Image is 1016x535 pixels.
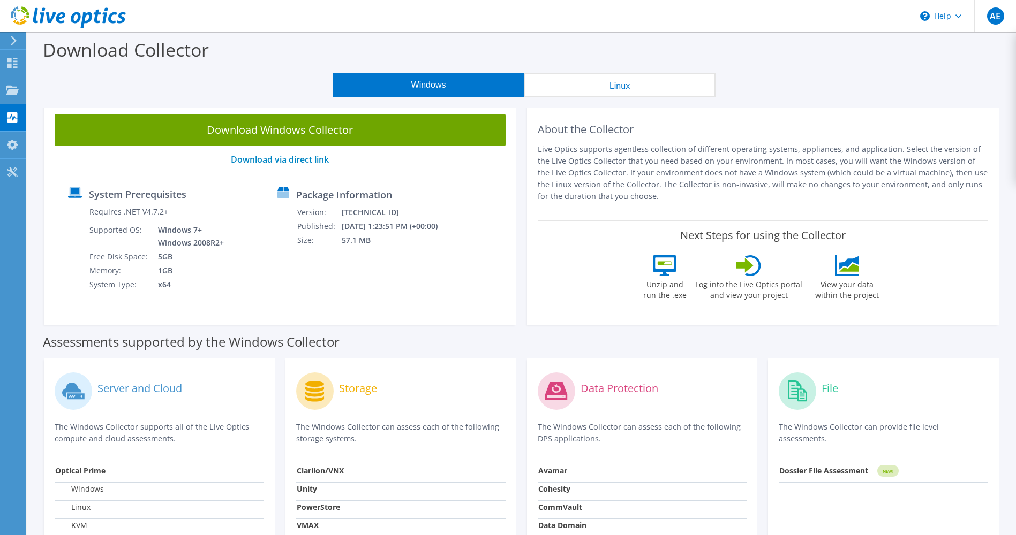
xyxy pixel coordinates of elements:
label: Linux [55,502,91,513]
svg: \n [920,11,930,21]
td: 57.1 MB [341,233,452,247]
tspan: NEW! [883,468,893,474]
label: KVM [55,520,87,531]
strong: CommVault [538,502,582,512]
label: Download Collector [43,37,209,62]
strong: Unity [297,484,317,494]
td: [TECHNICAL_ID] [341,205,452,219]
strong: VMAX [297,520,319,530]
strong: Data Domain [538,520,586,530]
td: Supported OS: [89,223,150,250]
td: 1GB [150,264,226,278]
label: Requires .NET V4.7.2+ [89,207,168,217]
button: Windows [333,73,524,97]
label: Assessments supported by the Windows Collector [43,337,340,347]
a: Download via direct link [231,154,329,165]
td: Free Disk Space: [89,250,150,264]
p: The Windows Collector can provide file level assessments. [779,421,988,445]
label: Package Information [296,189,392,200]
td: System Type: [89,278,150,292]
strong: Cohesity [538,484,570,494]
button: Linux [524,73,716,97]
strong: Clariion/VNX [297,465,344,476]
td: Windows 7+ Windows 2008R2+ [150,223,226,250]
label: System Prerequisites [89,189,186,200]
label: Unzip and run the .exe [640,276,689,301]
td: Version: [297,205,341,219]
label: Storage [339,383,377,394]
label: View your data within the project [808,276,885,301]
a: Download Windows Collector [55,114,506,146]
label: Windows [55,484,104,494]
td: x64 [150,278,226,292]
label: Data Protection [581,383,658,394]
p: The Windows Collector can assess each of the following storage systems. [296,421,506,445]
p: The Windows Collector supports all of the Live Optics compute and cloud assessments. [55,421,264,445]
p: The Windows Collector can assess each of the following DPS applications. [538,421,747,445]
td: Size: [297,233,341,247]
strong: PowerStore [297,502,340,512]
td: 5GB [150,250,226,264]
td: [DATE] 1:23:51 PM (+00:00) [341,219,452,233]
label: File [822,383,838,394]
p: Live Optics supports agentless collection of different operating systems, appliances, and applica... [538,143,989,202]
span: AE [987,7,1004,25]
strong: Optical Prime [55,465,106,476]
label: Server and Cloud [97,383,182,394]
strong: Dossier File Assessment [779,465,868,476]
strong: Avamar [538,465,567,476]
label: Next Steps for using the Collector [680,229,846,242]
td: Published: [297,219,341,233]
label: Log into the Live Optics portal and view your project [695,276,803,301]
h2: About the Collector [538,123,989,136]
td: Memory: [89,264,150,278]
